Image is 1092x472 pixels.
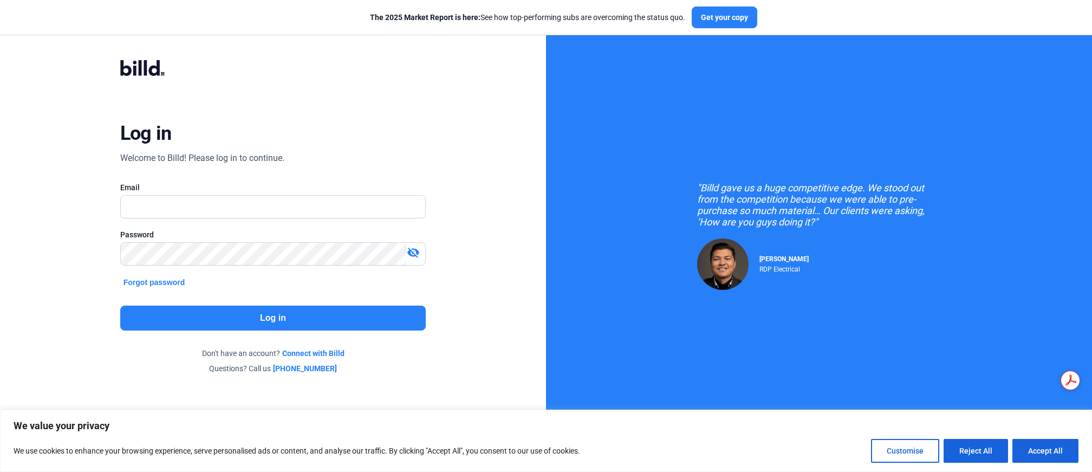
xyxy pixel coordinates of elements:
span: [PERSON_NAME] [759,255,809,263]
button: Get your copy [692,7,757,28]
div: Welcome to Billd! Please log in to continue. [120,152,284,165]
div: Email [120,182,426,193]
div: See how top-performing subs are overcoming the status quo. [370,12,685,23]
span: The 2025 Market Report is here: [370,13,480,22]
img: Raul Pacheco [697,238,749,290]
button: Customise [871,439,939,463]
mat-icon: visibility_off [407,246,420,259]
a: Connect with Billd [282,348,344,359]
button: Forgot password [120,276,188,288]
div: Don't have an account? [120,348,426,359]
div: Password [120,229,426,240]
button: Accept All [1012,439,1078,463]
div: Questions? Call us [120,363,426,374]
div: Log in [120,121,172,145]
p: We use cookies to enhance your browsing experience, serve personalised ads or content, and analys... [14,444,580,457]
button: Reject All [944,439,1008,463]
div: "Billd gave us a huge competitive edge. We stood out from the competition because we were able to... [697,182,941,228]
div: RDP Electrical [759,263,809,273]
button: Log in [120,306,426,331]
a: [PHONE_NUMBER] [273,363,337,374]
p: We value your privacy [14,419,1078,432]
